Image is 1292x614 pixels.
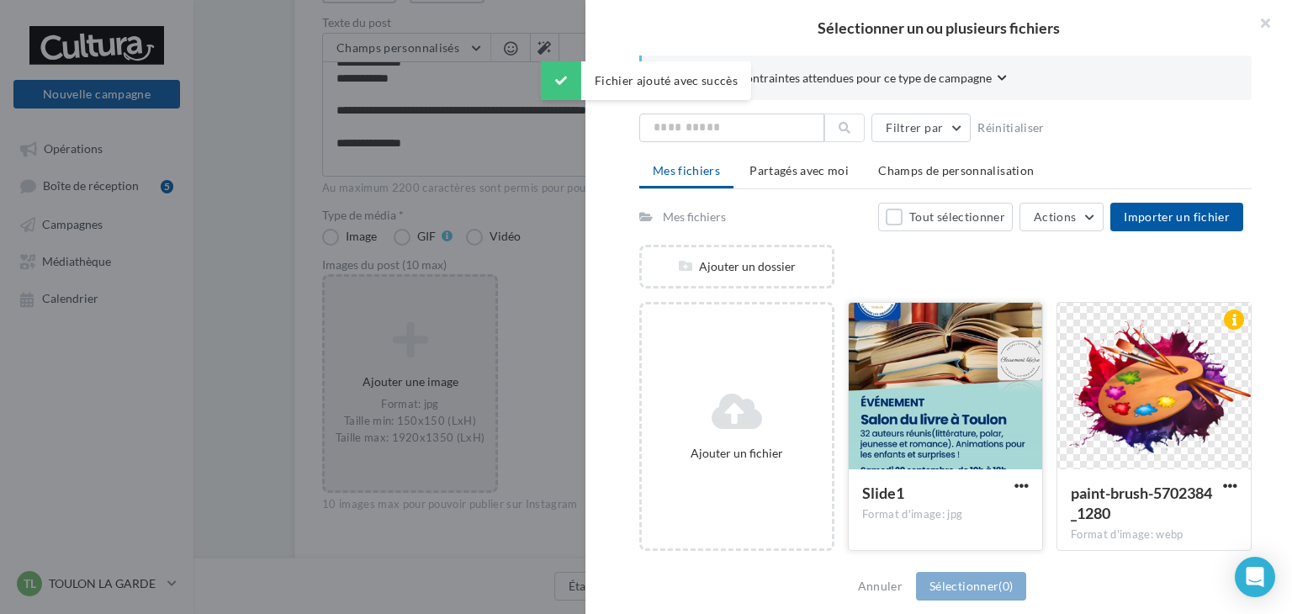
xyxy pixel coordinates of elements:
div: Format d'image: webp [1071,527,1237,543]
button: Réinitialiser [971,118,1051,138]
button: Filtrer par [871,114,971,142]
span: Mes fichiers [653,163,720,177]
button: Tout sélectionner [878,203,1013,231]
div: Ajouter un fichier [649,445,825,462]
span: paint-brush-5702384_1280 [1071,484,1212,522]
span: Consulter les contraintes attendues pour ce type de campagne [669,70,992,87]
h2: Sélectionner un ou plusieurs fichiers [612,20,1265,35]
div: Mes fichiers [663,209,726,225]
button: Annuler [851,576,909,596]
span: Importer un fichier [1124,209,1230,224]
span: Actions [1034,209,1076,224]
span: (0) [998,579,1013,593]
span: Champs de personnalisation [878,163,1034,177]
div: Format d'image: jpg [862,507,1029,522]
div: Fichier ajouté avec succès [541,61,751,100]
button: Importer un fichier [1110,203,1243,231]
span: Partagés avec moi [749,163,849,177]
span: Slide1 [862,484,904,502]
button: Actions [1019,203,1104,231]
div: Open Intercom Messenger [1235,557,1275,597]
button: Consulter les contraintes attendues pour ce type de campagne [669,69,1007,90]
div: Ajouter un dossier [642,258,832,275]
button: Sélectionner(0) [916,572,1026,601]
